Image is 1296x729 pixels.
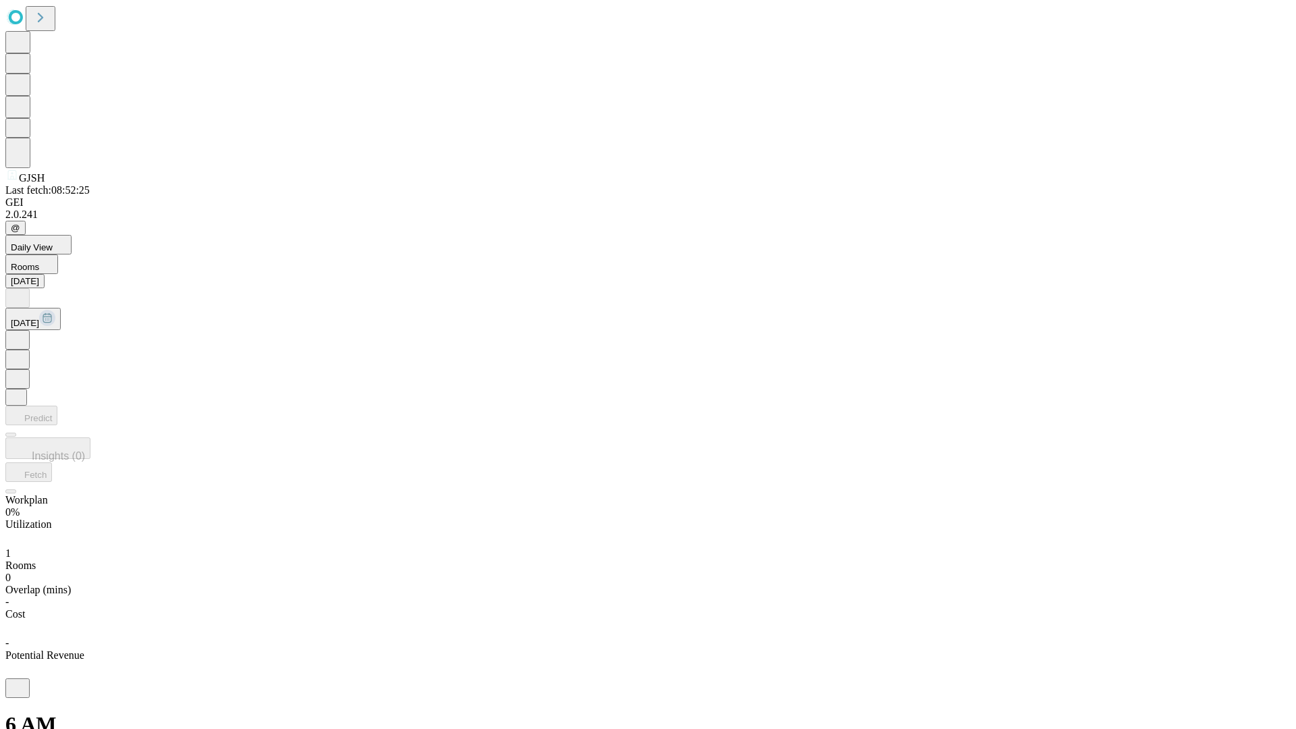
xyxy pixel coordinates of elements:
span: 0 [5,572,11,583]
span: [DATE] [11,318,39,328]
div: 2.0.241 [5,209,1291,221]
span: @ [11,223,20,233]
span: Last fetch: 08:52:25 [5,184,90,196]
span: Overlap (mins) [5,584,71,595]
span: - [5,637,9,649]
button: [DATE] [5,274,45,288]
div: GEI [5,196,1291,209]
span: Rooms [5,560,36,571]
span: Workplan [5,494,48,506]
span: Cost [5,608,25,620]
button: Insights (0) [5,437,90,459]
button: @ [5,221,26,235]
span: Insights (0) [32,450,85,462]
button: Daily View [5,235,72,254]
button: Fetch [5,462,52,482]
span: 0% [5,506,20,518]
span: GJSH [19,172,45,184]
span: Daily View [11,242,53,252]
button: Rooms [5,254,58,274]
span: Rooms [11,262,39,272]
span: Utilization [5,518,51,530]
span: - [5,596,9,607]
button: [DATE] [5,308,61,330]
button: Predict [5,406,57,425]
span: Potential Revenue [5,649,84,661]
span: 1 [5,547,11,559]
